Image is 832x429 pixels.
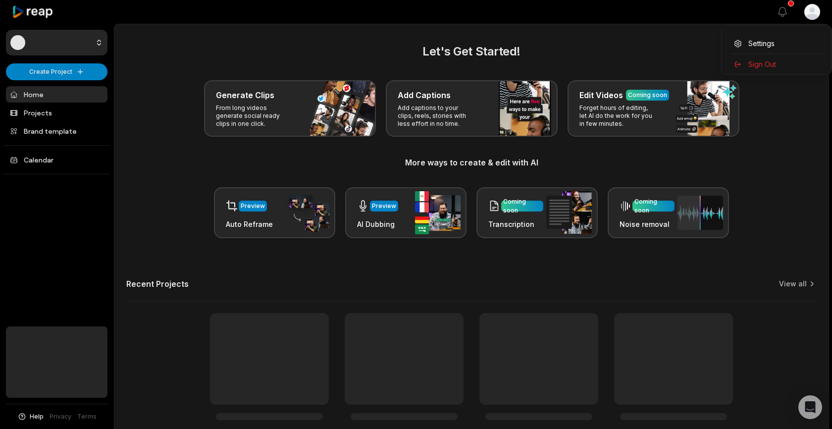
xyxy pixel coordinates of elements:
[503,197,541,215] div: Coming soon
[216,104,293,128] p: From long videos generate social ready clips in one click.
[126,279,189,289] h2: Recent Projects
[372,202,396,211] div: Preview
[6,123,107,139] a: Brand template
[216,89,274,101] h3: Generate Clips
[284,194,329,232] img: auto_reframe.png
[415,191,461,234] img: ai_dubbing.png
[50,412,71,421] a: Privacy
[226,219,273,229] h3: Auto Reframe
[798,395,822,419] div: Open Intercom Messenger
[579,104,656,128] p: Forget hours of editing, let AI do the work for you in few minutes.
[634,197,673,215] div: Coming soon
[241,202,265,211] div: Preview
[30,412,44,421] span: Help
[77,412,97,421] a: Terms
[779,279,807,289] a: View all
[579,89,623,101] h3: Edit Videos
[546,191,592,234] img: transcription.png
[748,38,775,49] span: Settings
[488,219,543,229] h3: Transcription
[677,196,723,230] img: noise_removal.png
[126,43,817,60] h2: Let's Get Started!
[6,63,107,80] button: Create Project
[748,59,776,69] span: Sign Out
[6,86,107,103] a: Home
[398,104,474,128] p: Add captions to your clips, reels, stories with less effort in no time.
[628,91,667,100] div: Coming soon
[357,219,398,229] h3: AI Dubbing
[620,219,675,229] h3: Noise removal
[126,157,817,168] h3: More ways to create & edit with AI
[6,152,107,168] a: Calendar
[6,105,107,121] a: Projects
[398,89,451,101] h3: Add Captions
